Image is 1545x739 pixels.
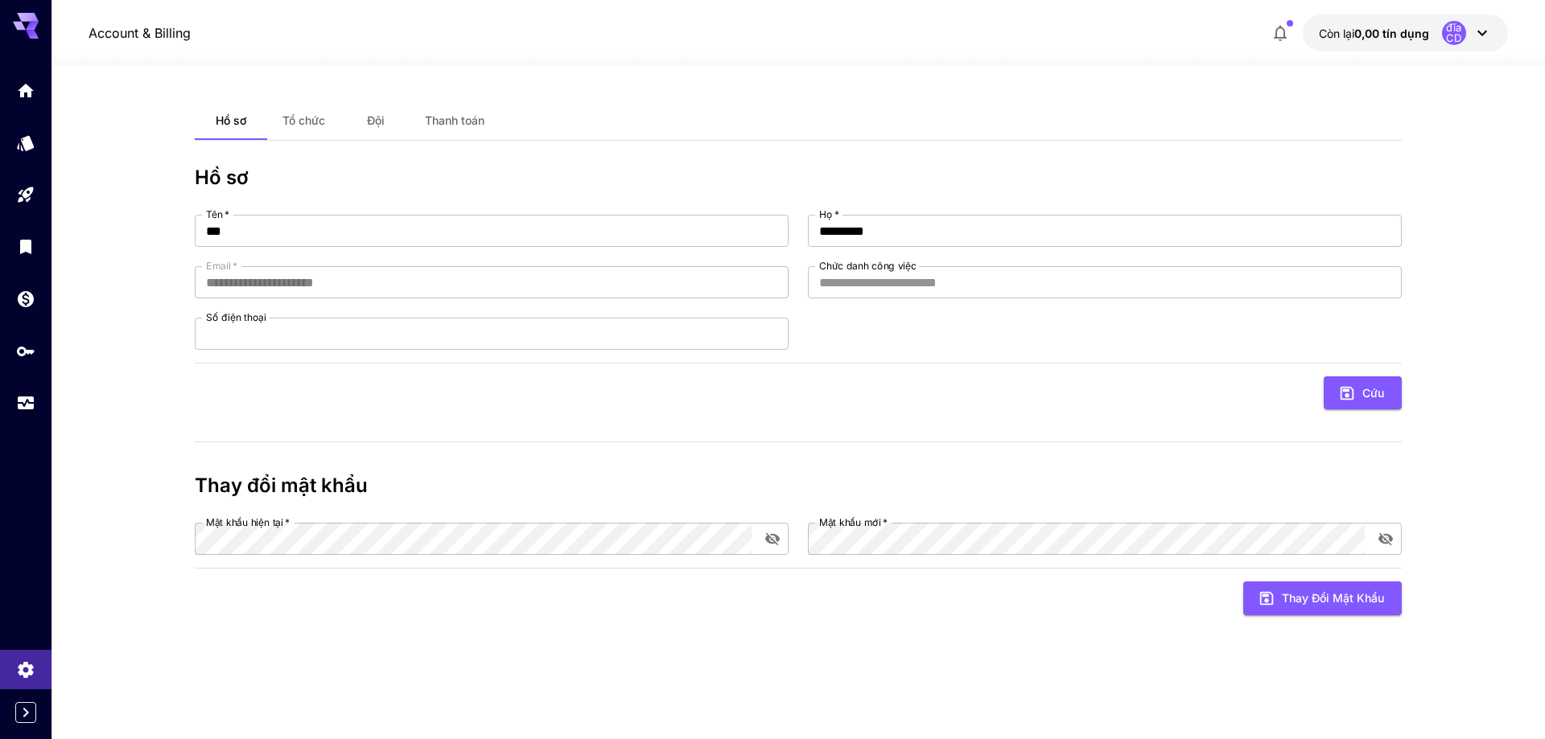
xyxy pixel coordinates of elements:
[367,113,385,127] font: Đội
[425,113,484,127] font: Thanh toán
[1371,524,1400,553] button: bật/tắt hiển thị mật khẩu
[819,516,881,528] font: Mật khẩu mới
[206,208,222,220] font: Tên
[206,260,231,272] font: Email
[89,23,191,43] a: Account & Billing
[206,311,266,323] font: Số điện thoại
[195,474,368,497] font: Thay đổi mật khẩu
[1324,376,1402,409] button: Cứu
[282,113,325,127] font: Tổ chức
[16,236,35,257] div: Thư viện
[16,80,35,101] div: Trang chủ
[1319,25,1429,42] div: 0,00 đô la
[758,524,787,553] button: bật/tắt hiển thị mật khẩu
[1362,386,1384,400] font: Cứu
[206,516,283,528] font: Mật khẩu hiện tại
[16,393,35,413] div: Cách sử dụng
[216,113,246,127] font: Hồ sơ
[16,289,35,309] div: Cái ví
[819,260,917,272] font: Chức danh công việc
[16,337,35,357] div: Khóa API
[1319,27,1354,40] font: Còn lại
[1243,581,1402,614] button: Thay đổi mật khẩu
[1303,14,1508,51] button: 0,00 đô lađĩa CD
[195,166,249,189] font: Hồ sơ
[1354,27,1429,40] font: 0,00 tín dụng
[16,659,35,679] div: Cài đặt
[16,133,35,153] div: Các mô hình
[15,702,36,723] button: Mở rộng thanh bên
[16,185,35,205] div: Sân chơi
[89,23,191,43] nav: vụn bánh mì
[1282,591,1384,605] font: Thay đổi mật khẩu
[819,208,833,220] font: Họ
[1446,21,1461,44] font: đĩa CD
